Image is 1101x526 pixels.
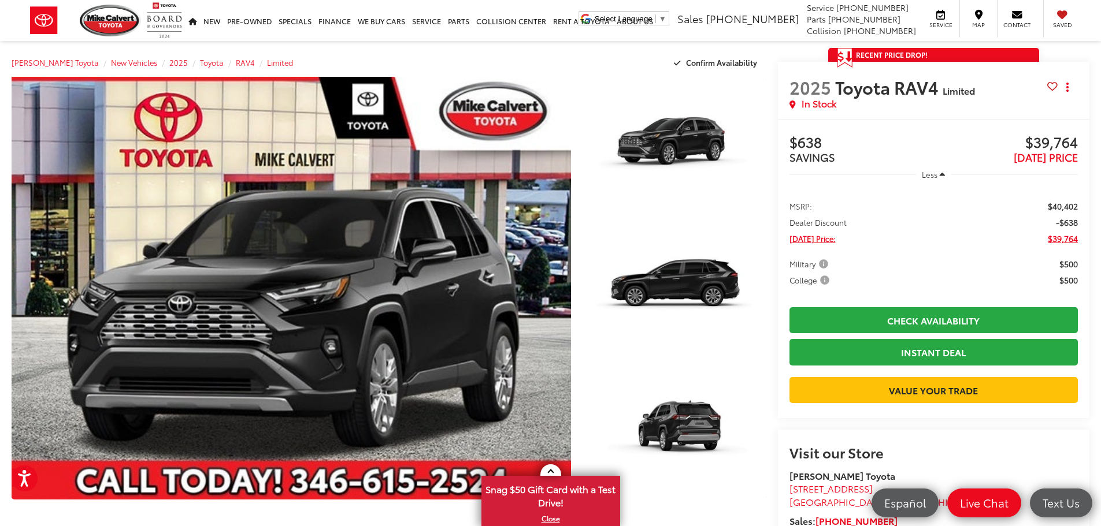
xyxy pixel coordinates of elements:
[836,2,909,13] span: [PHONE_NUMBER]
[789,233,836,244] span: [DATE] Price:
[236,57,255,68] a: RAV4
[789,495,886,508] span: [GEOGRAPHIC_DATA]
[856,50,928,59] span: Recent Price Drop!
[659,14,666,23] span: ▼
[1058,77,1078,97] button: Actions
[828,13,900,25] span: [PHONE_NUMBER]
[807,2,834,13] span: Service
[789,495,1014,508] span: ,
[1037,495,1085,510] span: Text Us
[789,377,1078,403] a: Value Your Trade
[483,477,619,512] span: Snag $50 Gift Card with a Test Drive!
[933,135,1078,152] span: $39,764
[966,21,991,29] span: Map
[789,74,831,99] span: 2025
[686,57,757,68] span: Confirm Availability
[789,482,873,495] span: [STREET_ADDRESS]
[828,48,1039,62] a: Get Price Drop Alert Recent Price Drop!
[1059,258,1078,270] span: $500
[111,57,157,68] a: New Vehicles
[789,135,934,152] span: $638
[943,84,975,97] span: Limited
[1014,150,1078,165] span: [DATE] PRICE
[584,220,766,357] a: Expand Photo 2
[872,488,939,517] a: Español
[1030,488,1092,517] a: Text Us
[1059,274,1078,286] span: $500
[581,361,768,501] img: 2025 Toyota RAV4 Limited
[789,307,1078,333] a: Check Availability
[916,164,951,185] button: Less
[584,77,766,214] a: Expand Photo 1
[581,76,768,215] img: 2025 Toyota RAV4 Limited
[706,11,799,26] span: [PHONE_NUMBER]
[12,468,35,487] a: Get Price Drop Alert
[677,11,703,26] span: Sales
[789,200,812,212] span: MSRP:
[1056,217,1078,228] span: -$638
[789,274,833,286] button: College
[837,48,852,68] span: Get Price Drop Alert
[668,53,766,73] button: Confirm Availability
[844,25,916,36] span: [PHONE_NUMBER]
[922,169,937,180] span: Less
[807,13,826,25] span: Parts
[789,258,831,270] span: Military
[169,57,188,68] a: 2025
[789,274,832,286] span: College
[954,495,1014,510] span: Live Chat
[1066,83,1069,92] span: dropdown dots
[267,57,293,68] a: Limited
[1048,233,1078,244] span: $39,764
[80,5,141,36] img: Mike Calvert Toyota
[12,57,99,68] a: [PERSON_NAME] Toyota
[584,363,766,500] a: Expand Photo 3
[928,21,954,29] span: Service
[835,74,943,99] span: Toyota RAV4
[789,258,832,270] button: Military
[6,74,576,502] img: 2025 Toyota RAV4 Limited
[807,25,841,36] span: Collision
[581,219,768,358] img: 2025 Toyota RAV4 Limited
[200,57,224,68] a: Toyota
[789,445,1078,460] h2: Visit our Store
[1048,200,1078,212] span: $40,402
[12,77,571,499] a: Expand Photo 0
[947,488,1021,517] a: Live Chat
[789,217,847,228] span: Dealer Discount
[889,495,985,508] span: [GEOGRAPHIC_DATA]
[789,469,895,482] strong: [PERSON_NAME] Toyota
[878,495,932,510] span: Español
[802,97,836,110] span: In Stock
[1003,21,1030,29] span: Contact
[1050,21,1075,29] span: Saved
[789,482,1014,508] a: [STREET_ADDRESS] [GEOGRAPHIC_DATA],[GEOGRAPHIC_DATA] 77054
[789,150,835,165] span: SAVINGS
[789,339,1078,365] a: Instant Deal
